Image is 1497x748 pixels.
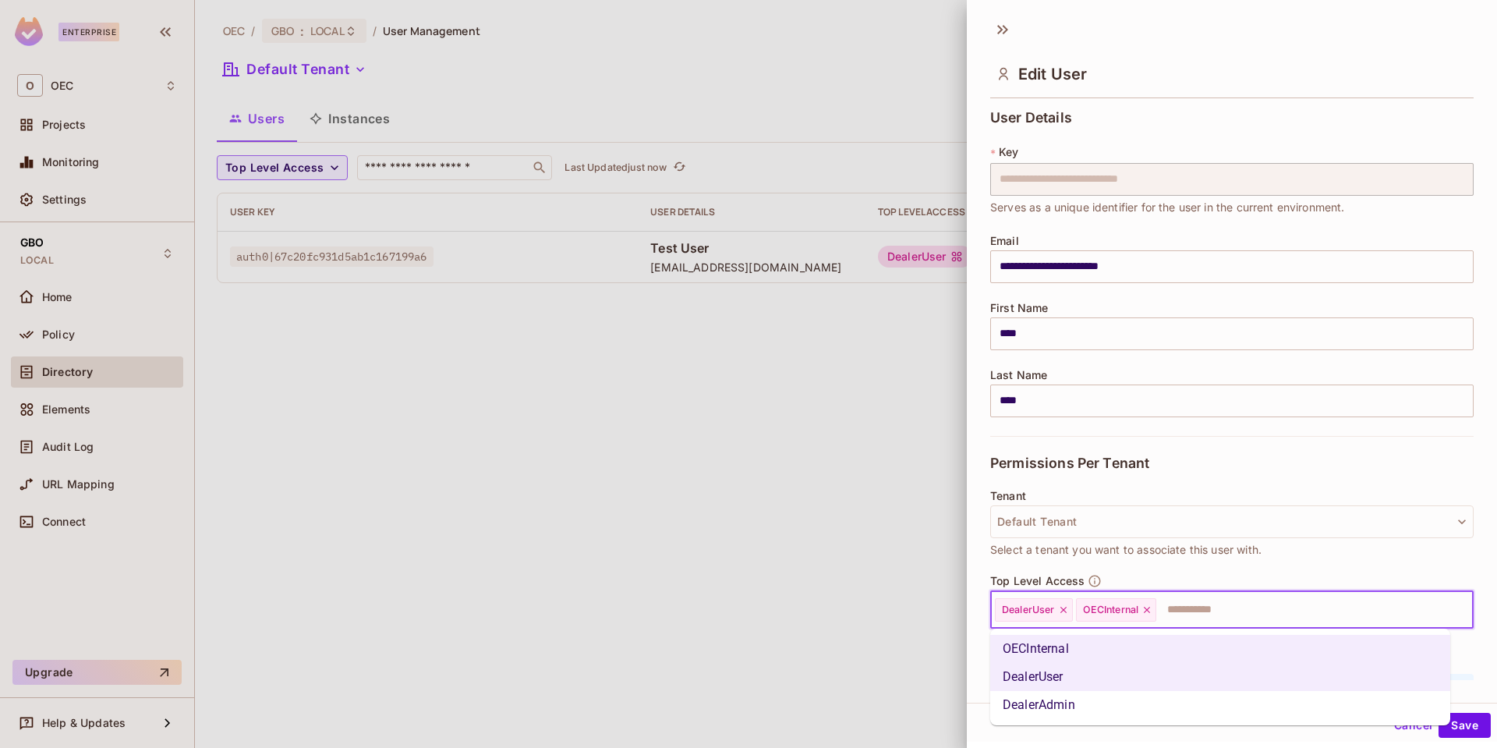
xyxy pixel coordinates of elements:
span: Permissions Per Tenant [990,456,1149,471]
span: Serves as a unique identifier for the user in the current environment. [990,199,1345,216]
button: Default Tenant [990,505,1474,538]
li: OECInternal [990,635,1450,663]
span: DealerUser [1002,604,1055,616]
span: Edit User [1018,65,1087,83]
span: Tenant [990,490,1026,502]
span: Select a tenant you want to associate this user with. [990,541,1262,558]
span: Email [990,235,1019,247]
span: Top Level Access [990,575,1085,587]
div: DealerUser [995,598,1073,622]
span: Key [999,146,1018,158]
span: User Details [990,110,1072,126]
span: First Name [990,302,1049,314]
li: DealerAdmin [990,691,1450,719]
button: Save [1439,713,1491,738]
button: Cancel [1388,713,1439,738]
span: Last Name [990,369,1047,381]
div: OECInternal [1076,598,1157,622]
li: DealerUser [990,663,1450,691]
span: OECInternal [1083,604,1139,616]
button: Close [1465,608,1468,611]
